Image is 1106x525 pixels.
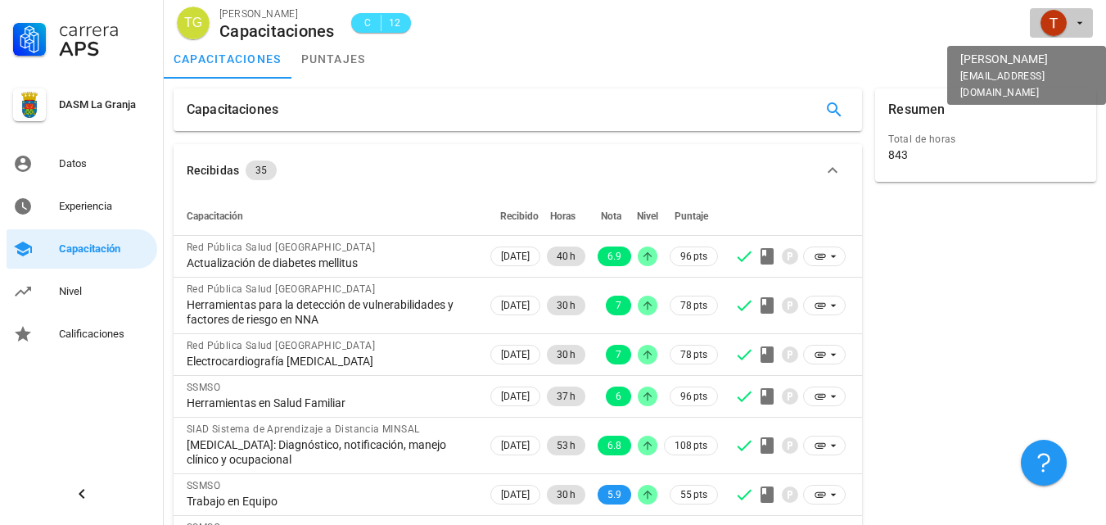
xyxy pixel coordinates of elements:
[557,247,576,266] span: 40 h
[59,20,151,39] div: Carrera
[388,15,401,31] span: 12
[607,247,621,266] span: 6.9
[7,272,157,311] a: Nivel
[544,197,589,236] th: Horas
[501,247,530,265] span: [DATE]
[637,210,658,222] span: Nivel
[7,187,157,226] a: Experiencia
[1041,10,1067,36] div: avatar
[187,480,220,491] span: SSMSO
[550,210,576,222] span: Horas
[607,436,621,455] span: 6.8
[557,345,576,364] span: 30 h
[7,229,157,269] a: Capacitación
[187,297,474,327] div: Herramientas para la detección de vulnerabilidades y factores de riesgo en NNA
[187,242,375,253] span: Red Pública Salud [GEOGRAPHIC_DATA]
[361,15,374,31] span: C
[187,88,278,131] div: Capacitaciones
[219,6,335,22] div: [PERSON_NAME]
[7,315,157,354] a: Calificaciones
[187,396,474,410] div: Herramientas en Salud Familiar
[255,161,267,180] span: 35
[187,437,474,467] div: [MEDICAL_DATA]: Diagnóstico, notificación, manejo clínico y ocupacional
[487,197,544,236] th: Recibido
[59,39,151,59] div: APS
[501,486,530,504] span: [DATE]
[59,328,151,341] div: Calificaciones
[174,197,487,236] th: Capacitación
[501,437,530,455] span: [DATE]
[501,387,530,405] span: [DATE]
[187,423,419,435] span: SIAD Sistema de Aprendizaje a Distancia MINSAL
[219,22,335,40] div: Capacitaciones
[557,296,576,315] span: 30 h
[607,485,621,505] span: 5.9
[164,39,291,79] a: capacitaciones
[184,7,202,39] span: TG
[501,346,530,364] span: [DATE]
[187,494,474,509] div: Trabajo en Equipo
[888,88,945,131] div: Resumen
[680,346,707,363] span: 78 pts
[187,340,375,351] span: Red Pública Salud [GEOGRAPHIC_DATA]
[680,297,707,314] span: 78 pts
[7,144,157,183] a: Datos
[59,285,151,298] div: Nivel
[187,354,474,369] div: Electrocardiografía [MEDICAL_DATA]
[59,200,151,213] div: Experiencia
[616,296,621,315] span: 7
[500,210,539,222] span: Recibido
[59,242,151,256] div: Capacitación
[616,387,621,406] span: 6
[187,210,243,222] span: Capacitación
[634,197,661,236] th: Nivel
[187,161,239,179] div: Recibidas
[187,256,474,270] div: Actualización de diabetes mellitus
[59,157,151,170] div: Datos
[680,388,707,405] span: 96 pts
[187,382,220,393] span: SSMSO
[675,437,707,454] span: 108 pts
[589,197,634,236] th: Nota
[177,7,210,39] div: avatar
[187,283,375,295] span: Red Pública Salud [GEOGRAPHIC_DATA]
[888,131,1083,147] div: Total de horas
[601,210,621,222] span: Nota
[557,485,576,505] span: 30 h
[616,345,621,364] span: 7
[174,144,862,197] button: Recibidas 35
[501,296,530,315] span: [DATE]
[557,436,576,455] span: 53 h
[680,248,707,265] span: 96 pts
[557,387,576,406] span: 37 h
[59,98,151,111] div: DASM La Granja
[675,210,708,222] span: Puntaje
[661,197,721,236] th: Puntaje
[291,39,376,79] a: puntajes
[680,487,707,503] span: 55 pts
[888,147,908,162] div: 843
